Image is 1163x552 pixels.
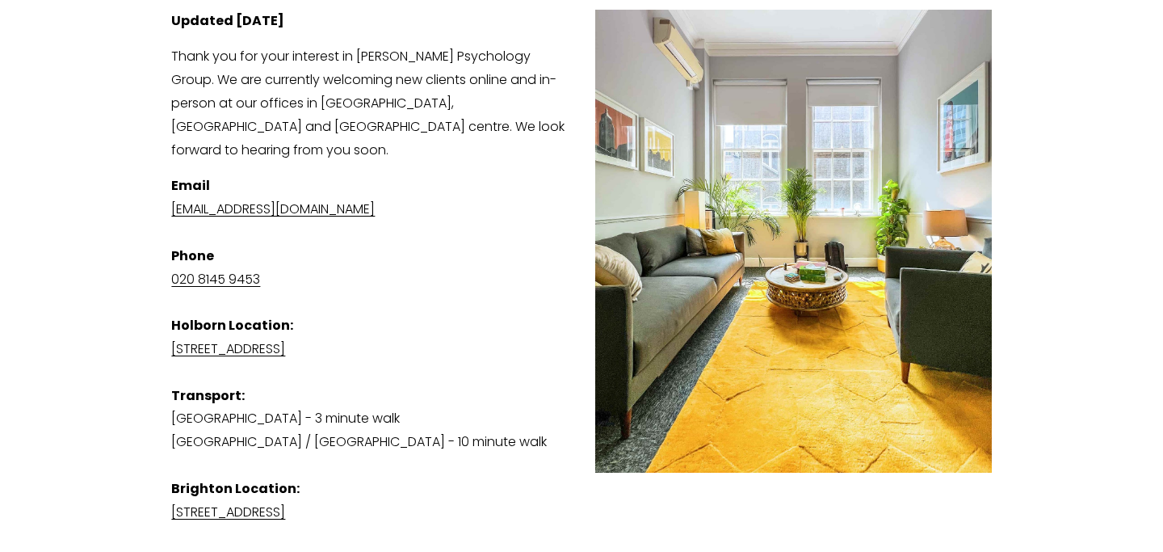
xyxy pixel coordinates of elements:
[171,45,991,162] p: Thank you for your interest in [PERSON_NAME] Psychology Group. We are currently welcoming new cli...
[171,176,210,195] strong: Email
[171,175,991,524] p: [GEOGRAPHIC_DATA] - 3 minute walk [GEOGRAPHIC_DATA] / [GEOGRAPHIC_DATA] - 10 minute walk
[171,200,375,218] a: [EMAIL_ADDRESS][DOMAIN_NAME]
[171,270,260,289] a: 020 8145 9453
[171,503,285,521] a: [STREET_ADDRESS]
[171,479,300,498] strong: Brighton Location:
[171,339,285,358] a: [STREET_ADDRESS]
[171,316,293,335] strong: Holborn Location:
[171,247,214,265] strong: Phone
[171,386,245,405] strong: Transport:
[171,11,284,30] strong: Updated [DATE]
